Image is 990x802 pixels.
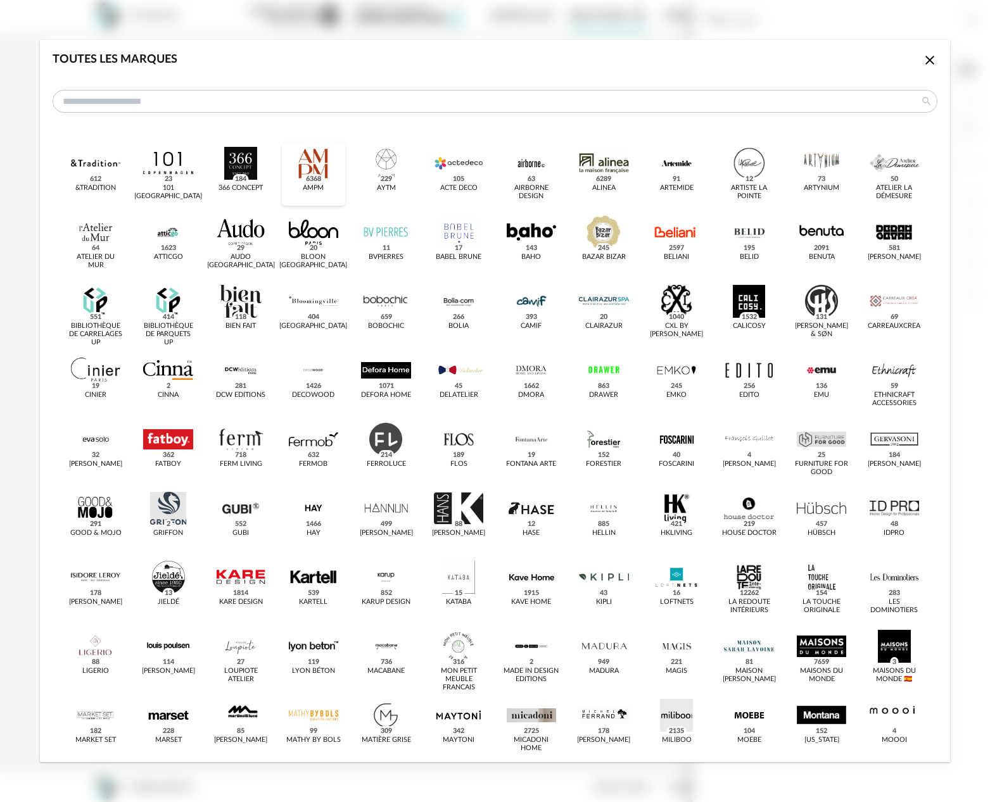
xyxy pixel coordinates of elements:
[307,529,320,537] div: HAY
[525,519,537,529] span: 12
[886,243,902,253] span: 581
[733,322,766,330] div: Calicosy
[666,667,687,675] div: Magis
[307,726,319,736] span: 99
[141,322,196,347] div: Bibliothèque de Parquets UP
[804,736,839,744] div: [US_STATE]
[451,450,467,460] span: 189
[585,322,623,330] div: CLAIRAZUR
[721,667,777,684] div: Maison [PERSON_NAME]
[305,450,321,460] span: 632
[521,381,541,391] span: 1662
[160,312,176,322] span: 414
[448,322,469,330] div: Bolia
[666,391,687,399] div: EMKO
[440,391,478,399] div: Delatelier
[888,312,900,322] span: 69
[525,174,537,184] span: 63
[511,598,551,606] div: Kave Home
[378,657,394,667] span: 736
[82,667,109,675] div: Ligerio
[659,460,694,468] div: Foscarini
[214,736,267,744] div: [PERSON_NAME]
[721,184,777,201] div: Artiste La Pointe
[598,312,610,322] span: 20
[669,519,685,529] span: 421
[90,450,102,460] span: 32
[671,450,683,460] span: 40
[235,243,247,253] span: 29
[741,726,757,736] span: 104
[305,312,321,322] span: 404
[367,667,405,675] div: MACABANE
[380,243,392,253] span: 11
[504,184,559,201] div: Airborne Design
[592,529,616,537] div: Hellin
[804,184,839,192] div: Artynium
[432,529,485,537] div: [PERSON_NAME]
[740,253,759,261] div: Belid
[367,460,406,468] div: Ferroluce
[737,736,761,744] div: Moebe
[378,450,394,460] span: 214
[453,588,465,598] span: 15
[142,667,195,675] div: [PERSON_NAME]
[866,391,922,408] div: Ethnicraft Accessories
[882,736,907,744] div: Moooi
[451,174,467,184] span: 105
[816,450,828,460] span: 25
[577,736,630,744] div: [PERSON_NAME]
[68,253,124,270] div: Atelier du Mur
[377,184,396,192] div: AYTM
[225,322,256,330] div: Bien Fait
[303,381,323,391] span: 1426
[362,736,411,744] div: Matière Grise
[794,460,849,477] div: Furniture for Good
[164,381,172,391] span: 2
[814,588,830,598] span: 154
[369,253,403,261] div: BVpierres
[53,53,177,67] div: Toutes les marques
[368,322,404,330] div: Bobochic
[40,40,950,762] div: dialog
[669,381,685,391] span: 245
[808,529,835,537] div: Hübsch
[160,726,176,736] span: 228
[888,381,900,391] span: 59
[669,657,685,667] span: 221
[596,726,612,736] span: 178
[68,322,124,347] div: Bibliothèque de Carrelages UP
[292,391,334,399] div: Decowood
[814,519,830,529] span: 457
[155,460,181,468] div: Fatboy
[360,529,413,537] div: [PERSON_NAME]
[88,588,104,598] span: 178
[88,519,104,529] span: 291
[361,391,411,399] div: Defora Home
[378,588,394,598] span: 852
[307,243,319,253] span: 20
[362,598,410,606] div: Karup Design
[737,588,761,598] span: 12262
[814,312,830,322] span: 131
[207,253,275,270] div: Audo [GEOGRAPHIC_DATA]
[743,657,755,667] span: 81
[303,519,323,529] span: 1466
[868,460,921,468] div: [PERSON_NAME]
[299,598,327,606] div: Kartell
[90,657,102,667] span: 88
[213,667,269,684] div: Loupiote Atelier
[596,243,612,253] span: 245
[232,529,249,537] div: Gubi
[809,253,835,261] div: Benuta
[794,322,849,339] div: [PERSON_NAME] & Søn
[75,184,116,192] div: &tradition
[216,391,265,399] div: DCW Editions
[231,588,251,598] span: 1814
[155,736,182,744] div: Marset
[233,174,249,184] span: 184
[451,726,467,736] span: 342
[741,381,757,391] span: 256
[88,726,104,736] span: 182
[794,598,849,615] div: La Touche Originale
